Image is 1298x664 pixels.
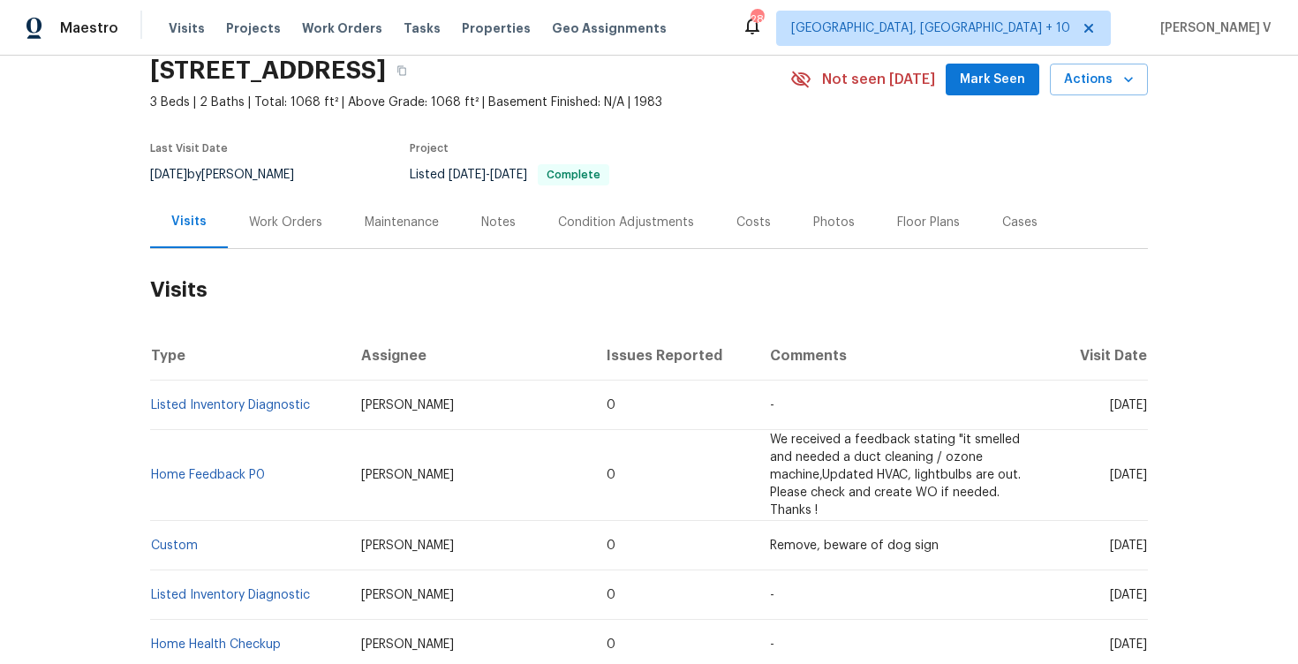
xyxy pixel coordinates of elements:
[150,164,315,185] div: by [PERSON_NAME]
[558,214,694,231] div: Condition Adjustments
[756,331,1055,381] th: Comments
[751,11,763,28] div: 285
[813,214,855,231] div: Photos
[1002,214,1038,231] div: Cases
[151,469,265,481] a: Home Feedback P0
[960,69,1025,91] span: Mark Seen
[410,143,449,154] span: Project
[1055,331,1148,381] th: Visit Date
[770,399,774,411] span: -
[607,638,615,651] span: 0
[169,19,205,37] span: Visits
[770,434,1021,517] span: We received a feedback stating "it smelled and needed a duct cleaning / ozone machine,Updated HVA...
[151,539,198,552] a: Custom
[481,214,516,231] div: Notes
[60,19,118,37] span: Maestro
[946,64,1039,96] button: Mark Seen
[1110,589,1147,601] span: [DATE]
[150,143,228,154] span: Last Visit Date
[150,94,790,111] span: 3 Beds | 2 Baths | Total: 1068 ft² | Above Grade: 1068 ft² | Basement Finished: N/A | 1983
[449,169,527,181] span: -
[1064,69,1134,91] span: Actions
[347,331,592,381] th: Assignee
[171,213,207,230] div: Visits
[607,469,615,481] span: 0
[249,214,322,231] div: Work Orders
[150,249,1148,331] h2: Visits
[607,589,615,601] span: 0
[490,169,527,181] span: [DATE]
[592,331,755,381] th: Issues Reported
[151,638,281,651] a: Home Health Checkup
[361,399,454,411] span: [PERSON_NAME]
[1110,638,1147,651] span: [DATE]
[1153,19,1272,37] span: [PERSON_NAME] V
[361,638,454,651] span: [PERSON_NAME]
[361,469,454,481] span: [PERSON_NAME]
[1110,469,1147,481] span: [DATE]
[736,214,771,231] div: Costs
[361,539,454,552] span: [PERSON_NAME]
[770,539,939,552] span: Remove, beware of dog sign
[410,169,609,181] span: Listed
[386,55,418,87] button: Copy Address
[151,399,310,411] a: Listed Inventory Diagnostic
[462,19,531,37] span: Properties
[365,214,439,231] div: Maintenance
[226,19,281,37] span: Projects
[150,169,187,181] span: [DATE]
[552,19,667,37] span: Geo Assignments
[1110,399,1147,411] span: [DATE]
[770,638,774,651] span: -
[449,169,486,181] span: [DATE]
[607,539,615,552] span: 0
[822,71,935,88] span: Not seen [DATE]
[361,589,454,601] span: [PERSON_NAME]
[770,589,774,601] span: -
[302,19,382,37] span: Work Orders
[540,170,607,180] span: Complete
[1110,539,1147,552] span: [DATE]
[607,399,615,411] span: 0
[404,22,441,34] span: Tasks
[151,589,310,601] a: Listed Inventory Diagnostic
[150,331,347,381] th: Type
[897,214,960,231] div: Floor Plans
[150,62,386,79] h2: [STREET_ADDRESS]
[1050,64,1148,96] button: Actions
[791,19,1070,37] span: [GEOGRAPHIC_DATA], [GEOGRAPHIC_DATA] + 10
